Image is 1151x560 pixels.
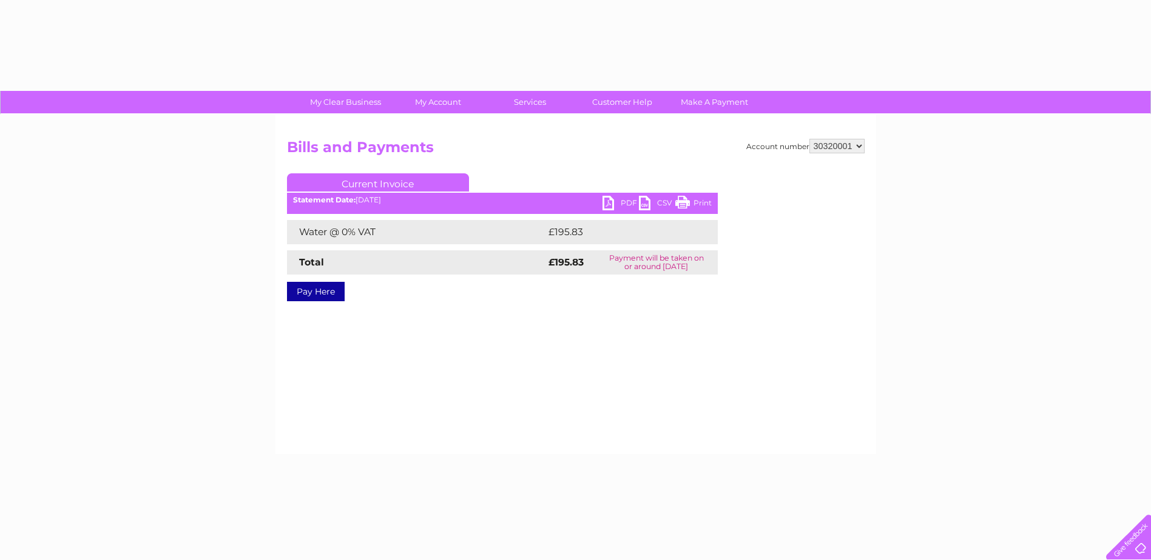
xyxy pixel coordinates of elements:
[287,196,718,204] div: [DATE]
[388,91,488,113] a: My Account
[287,139,865,162] h2: Bills and Payments
[287,282,345,301] a: Pay Here
[639,196,675,213] a: CSV
[675,196,712,213] a: Print
[548,256,584,268] strong: £195.83
[746,139,865,153] div: Account number
[572,91,672,113] a: Customer Help
[287,173,469,192] a: Current Invoice
[293,195,356,204] b: Statement Date:
[545,220,695,244] td: £195.83
[299,256,324,268] strong: Total
[595,250,717,275] td: Payment will be taken on or around [DATE]
[287,220,545,244] td: Water @ 0% VAT
[295,91,396,113] a: My Clear Business
[603,196,639,213] a: PDF
[664,91,765,113] a: Make A Payment
[480,91,580,113] a: Services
